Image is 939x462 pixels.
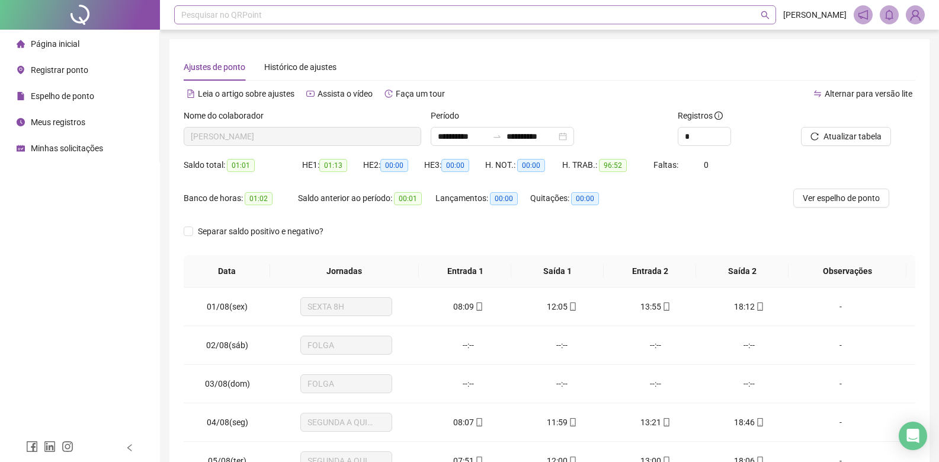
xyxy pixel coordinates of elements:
span: FOLGA [307,336,385,354]
span: Ver espelho de ponto [803,192,880,205]
div: Saldo anterior ao período: [298,192,435,205]
button: Atualizar tabela [801,127,891,146]
span: mobile [755,418,764,426]
div: 18:12 [712,300,787,313]
span: SEGUNDA A QUINTA 9H [307,413,385,431]
span: clock-circle [17,118,25,126]
span: [PERSON_NAME] [783,8,847,21]
span: linkedin [44,441,56,453]
span: Observações [798,265,897,278]
span: 00:00 [517,159,545,172]
span: Assista o vídeo [318,89,373,98]
span: Faça um tour [396,89,445,98]
th: Entrada 1 [419,255,511,288]
span: Página inicial [31,39,79,49]
span: file-text [187,90,195,98]
span: FOLGA [307,375,385,393]
span: mobile [661,418,671,426]
th: Saída 2 [696,255,789,288]
span: history [384,90,393,98]
label: Nome do colaborador [184,109,271,122]
div: --:-- [618,377,693,390]
img: 45052 [906,6,924,24]
span: notification [858,9,869,20]
span: 04/08(seg) [207,418,248,427]
div: Lançamentos: [435,192,530,205]
span: Registrar ponto [31,65,88,75]
div: - [806,339,876,352]
span: youtube [306,90,315,98]
div: Banco de horas: [184,192,298,205]
span: swap [813,90,822,98]
span: to [492,132,502,141]
span: 00:00 [380,159,408,172]
div: 11:59 [525,416,600,429]
span: schedule [17,144,25,152]
th: Saída 1 [511,255,604,288]
div: 08:07 [431,416,506,429]
span: mobile [755,302,764,311]
span: 96:52 [599,159,627,172]
span: mobile [474,302,483,311]
div: Open Intercom Messenger [899,422,927,450]
div: Quitações: [530,192,621,205]
button: Ver espelho de ponto [793,189,889,208]
div: Saldo total: [184,158,302,172]
span: Atualizar tabela [823,130,882,143]
label: Período [431,109,467,122]
th: Entrada 2 [604,255,696,288]
div: - [806,377,876,390]
span: Ajustes de ponto [184,62,245,72]
div: H. TRAB.: [562,158,653,172]
span: instagram [62,441,73,453]
span: bell [884,9,895,20]
div: --:-- [431,339,506,352]
span: Espelho de ponto [31,91,94,101]
span: 01:01 [227,159,255,172]
div: HE 3: [424,158,485,172]
div: --:-- [712,377,787,390]
div: HE 2: [363,158,424,172]
span: Separar saldo positivo e negativo? [193,225,328,238]
span: Minhas solicitações [31,144,103,153]
span: SEXTA 8H [307,298,385,316]
span: 0 [704,160,709,170]
span: 01/08(sex) [207,302,248,311]
div: 13:21 [618,416,693,429]
div: HE 1: [302,158,363,172]
span: home [17,40,25,48]
span: 03/08(dom) [205,379,250,388]
span: 02/08(sáb) [206,340,248,350]
div: - [806,300,876,313]
div: 12:05 [525,300,600,313]
div: 18:46 [712,416,787,429]
div: 08:09 [431,300,506,313]
span: info-circle [714,111,723,120]
div: --:-- [431,377,506,390]
span: Meus registros [31,117,85,127]
div: - [806,416,876,429]
th: Data [184,255,270,288]
span: file [17,92,25,100]
span: mobile [661,302,671,311]
span: left [126,444,134,452]
div: --:-- [525,339,600,352]
span: Leia o artigo sobre ajustes [198,89,294,98]
div: --:-- [618,339,693,352]
span: facebook [26,441,38,453]
div: H. NOT.: [485,158,562,172]
span: Histórico de ajustes [264,62,336,72]
span: 00:00 [441,159,469,172]
th: Observações [789,255,906,288]
span: mobile [568,302,577,311]
th: Jornadas [270,255,419,288]
span: 01:02 [245,192,273,205]
span: Faltas: [653,160,680,170]
span: reload [810,132,819,141]
span: search [761,11,770,20]
span: HERBERT HENRIQUE DE MELO SOUZA [191,128,414,145]
span: 00:00 [490,192,518,205]
span: Alternar para versão lite [825,89,912,98]
div: --:-- [525,377,600,390]
span: Registros [678,109,723,122]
